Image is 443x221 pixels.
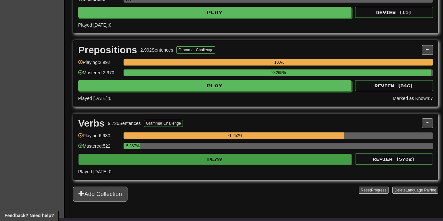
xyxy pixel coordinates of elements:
[126,69,431,76] div: 99.265%
[355,80,433,91] button: Review (546)
[392,187,438,194] button: DeleteLanguage Pairing
[140,47,173,53] div: 2,992 Sentences
[126,132,344,139] div: 71.252%
[393,95,433,102] div: Marked as Known: 7
[176,46,215,54] button: Grammar Challenge
[355,7,433,18] button: Review (15)
[78,154,352,165] button: Play
[126,59,433,66] div: 100%
[371,188,387,192] span: Progress
[78,80,351,91] button: Play
[355,153,433,165] button: Review (5702)
[78,96,111,101] span: Played [DATE]: 0
[78,169,111,174] span: Played [DATE]: 0
[78,45,137,55] div: Prepositions
[144,120,183,127] button: Grammar Challenge
[78,132,120,143] div: Playing: 6,930
[406,188,436,192] span: Language Pairing
[126,143,140,149] div: 5.367%
[78,118,105,128] div: Verbs
[73,187,127,202] button: Add Collection
[5,212,54,219] span: Open feedback widget
[78,143,120,153] div: Mastered: 522
[78,22,111,28] span: Played [DATE]: 0
[78,59,120,70] div: Playing: 2,992
[78,69,120,80] div: Mastered: 2,970
[78,7,351,18] button: Play
[108,120,141,127] div: 9,726 Sentences
[359,187,388,194] button: ResetProgress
